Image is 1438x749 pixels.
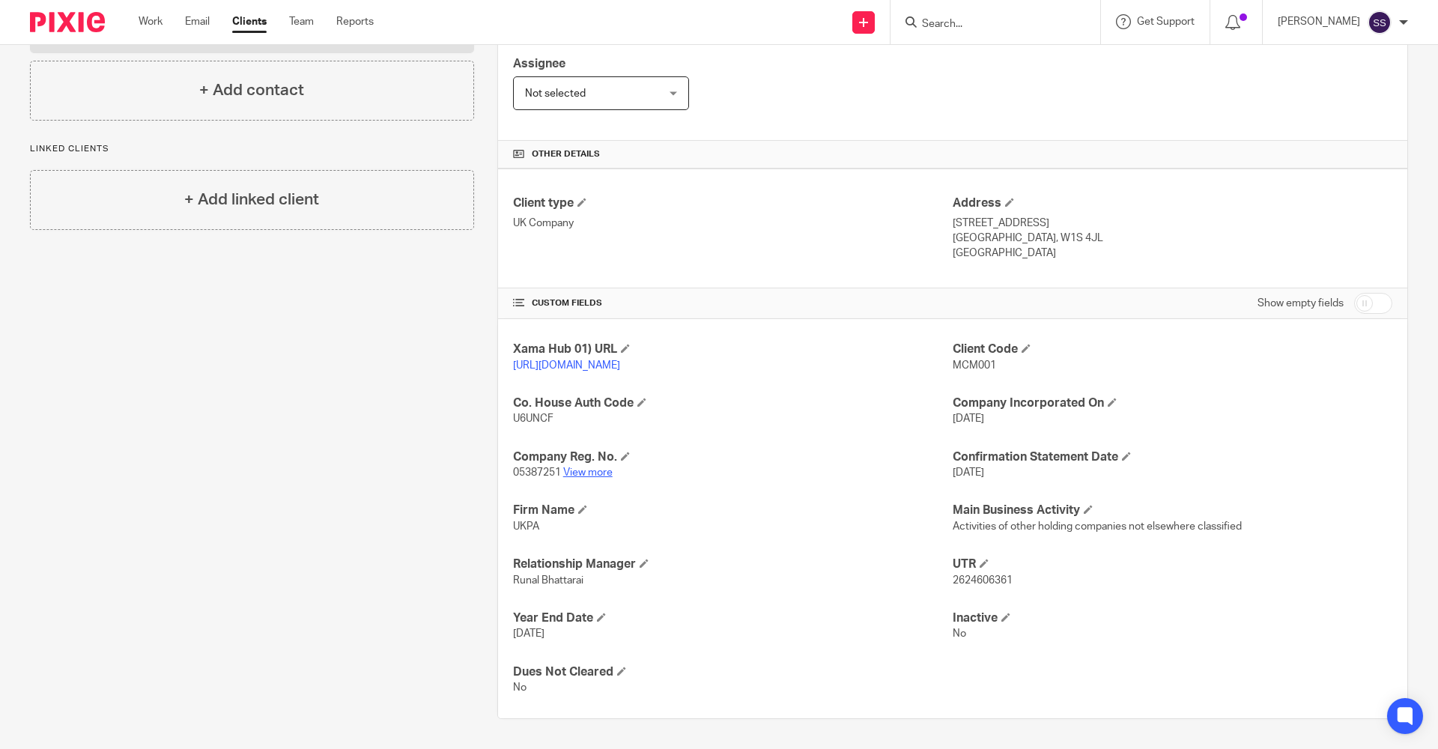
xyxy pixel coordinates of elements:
[513,610,953,626] h4: Year End Date
[953,467,984,478] span: [DATE]
[513,395,953,411] h4: Co. House Auth Code
[513,58,565,70] span: Assignee
[1368,10,1392,34] img: svg%3E
[336,14,374,29] a: Reports
[513,360,620,371] a: [URL][DOMAIN_NAME]
[513,195,953,211] h4: Client type
[139,14,163,29] a: Work
[953,628,966,639] span: No
[513,503,953,518] h4: Firm Name
[513,575,583,586] span: Runal Bhattarai
[953,610,1392,626] h4: Inactive
[953,395,1392,411] h4: Company Incorporated On
[513,216,953,231] p: UK Company
[953,557,1392,572] h4: UTR
[513,682,527,693] span: No
[199,79,304,102] h4: + Add contact
[953,413,984,424] span: [DATE]
[513,557,953,572] h4: Relationship Manager
[953,246,1392,261] p: [GEOGRAPHIC_DATA]
[920,18,1055,31] input: Search
[513,521,539,532] span: UKPA
[513,628,544,639] span: [DATE]
[184,188,319,211] h4: + Add linked client
[953,195,1392,211] h4: Address
[525,88,586,99] span: Not selected
[953,360,996,371] span: MCM001
[953,575,1013,586] span: 2624606361
[1137,16,1195,27] span: Get Support
[953,216,1392,231] p: [STREET_ADDRESS]
[513,297,953,309] h4: CUSTOM FIELDS
[30,12,105,32] img: Pixie
[513,664,953,680] h4: Dues Not Cleared
[1258,296,1344,311] label: Show empty fields
[953,342,1392,357] h4: Client Code
[289,14,314,29] a: Team
[30,143,474,155] p: Linked clients
[185,14,210,29] a: Email
[953,503,1392,518] h4: Main Business Activity
[532,148,600,160] span: Other details
[232,14,267,29] a: Clients
[513,413,553,424] span: U6UNCF
[563,467,613,478] a: View more
[513,467,561,478] span: 05387251
[1278,14,1360,29] p: [PERSON_NAME]
[953,521,1242,532] span: Activities of other holding companies not elsewhere classified
[513,449,953,465] h4: Company Reg. No.
[953,231,1392,246] p: [GEOGRAPHIC_DATA], W1S 4JL
[513,342,953,357] h4: Xama Hub 01) URL
[953,449,1392,465] h4: Confirmation Statement Date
